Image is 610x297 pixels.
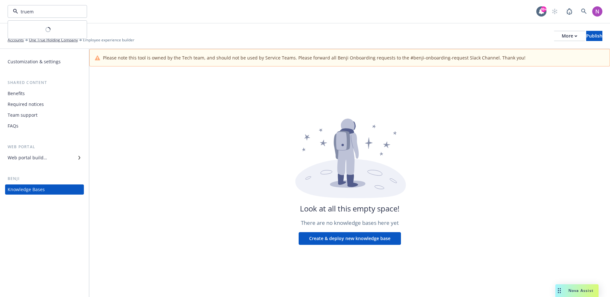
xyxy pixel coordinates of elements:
[5,99,84,109] a: Required notices
[103,54,525,61] span: Please note this tool is owned by the Tech team, and should not be used by Service Teams. Please ...
[8,99,44,109] div: Required notices
[5,79,84,86] div: Shared content
[300,204,399,214] h2: Look at all this empty space!
[555,284,563,297] div: Drag to move
[562,31,577,41] div: More
[29,37,78,43] a: One True Holding Company
[5,110,84,120] a: Team support
[18,8,74,15] input: Filter by keyword
[5,121,84,131] a: FAQs
[568,288,593,293] span: Nova Assist
[548,5,561,18] a: Start snowing
[8,57,61,67] div: Customization & settings
[5,176,84,182] div: Benji
[83,37,134,43] span: Employee experience builder
[5,153,84,163] a: Web portal builder
[586,31,602,41] button: Publish
[8,121,18,131] div: FAQs
[8,110,37,120] div: Team support
[592,6,602,17] img: photo
[8,184,45,195] div: Knowledge Bases
[541,6,546,12] div: 99+
[5,57,84,67] a: Customization & settings
[8,88,25,99] div: Benefits
[301,219,399,227] span: There are no knowledge bases here yet
[5,144,84,150] div: Web portal
[555,284,599,297] button: Nova Assist
[8,37,24,43] a: Accounts
[299,232,401,245] button: Create & deploy new knowledge base
[5,184,84,195] a: Knowledge Bases
[563,5,576,18] a: Report a Bug
[5,88,84,99] a: Benefits
[8,153,47,163] div: Web portal builder
[554,31,585,41] button: More
[578,5,590,18] a: Search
